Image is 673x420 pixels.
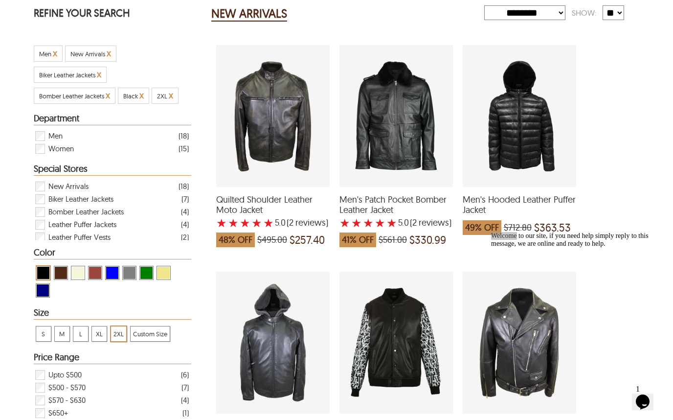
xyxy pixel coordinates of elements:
[48,142,74,155] span: Women
[4,4,180,20] div: Welcome to our site, if you need help simply reply to this message, we are online and ready to help.
[410,218,451,228] span: )
[386,218,397,228] label: 5 rating
[216,194,330,215] span: Quilted Shoulder Leather Moto Jacket
[181,381,189,394] div: ( 7 )
[216,233,255,247] span: 48% OFF
[463,194,576,215] span: Men's Hooded Leather Puffer Jacket
[73,327,88,341] span: L
[216,218,227,228] label: 1 rating
[34,164,191,176] div: Heading Filter New Arrivals by Special Stores
[54,326,70,342] div: View M New Arrivals
[179,180,189,192] div: ( 18 )
[48,394,86,407] span: $570 - $630
[48,193,113,206] span: Biker Leather Jackets
[39,71,95,79] span: Filter Biker Leather Jackets
[139,90,144,101] span: Cancel Filter
[71,266,85,280] div: View Beige New Arrivals
[379,235,407,245] span: $561.00
[34,193,189,206] div: Filter Biker Leather Jackets New Arrivals
[257,235,287,245] span: $495.00
[339,181,453,252] a: Men's Patch Pocket Bomber Leather Jacket with a 5 Star Rating 2 Product Review which was at a pri...
[398,218,409,228] label: 5.0
[106,90,110,101] span: Cancel Filter
[92,327,107,341] span: XL
[111,327,126,341] span: 2XL
[36,283,50,298] div: View Navy New Arrivals
[97,69,101,80] span: Cancel Filter
[48,231,111,244] span: Leather Puffer Vests
[410,218,417,228] span: (2
[339,233,376,247] span: 41% OFF
[36,326,51,342] div: View S New Arrivals
[181,231,189,243] div: ( 2 )
[181,369,189,381] div: ( 6 )
[34,407,189,420] div: Filter $650+ New Arrivals
[34,6,191,22] p: REFINE YOUR SEARCH
[48,206,124,218] span: Bomber Leather Jackets
[487,228,663,376] iframe: chat widget
[275,218,286,228] label: 5.0
[34,394,189,407] div: Filter $570 - $630 New Arrivals
[632,381,663,410] iframe: chat widget
[240,218,250,228] label: 3 rating
[417,218,449,228] span: reviews
[39,50,51,58] span: Filter Men
[182,407,189,419] div: ( 1 )
[34,381,189,394] div: Filter $500 - $570 New Arrivals
[216,181,330,252] a: Quilted Shoulder Leather Moto Jacket with a 5 Star Rating 2 Product Review which was at a price o...
[363,218,374,228] label: 3 rating
[157,266,171,280] div: View Khaki New Arrivals
[88,266,102,280] div: View Cognac New Arrivals
[55,327,69,341] span: M
[534,223,571,233] span: $363.53
[211,4,473,23] div: New Arrivals 19 Results Found
[4,4,161,19] span: Welcome to our site, if you need help simply reply to this message, we are online and ready to help.
[463,220,501,235] span: 49% OFF
[131,327,170,341] span: Custom Size
[290,235,325,245] span: $257.40
[107,47,111,59] span: Cancel Filter
[34,180,189,193] div: Filter New Arrivals New Arrivals
[48,130,63,142] span: Men
[181,193,189,205] div: ( 7 )
[179,142,189,155] div: ( 15 )
[169,90,173,101] span: Cancel Filter
[287,218,328,228] span: )
[110,326,127,342] div: View 2XL New Arrivals
[409,235,446,245] span: $330.99
[157,92,167,100] span: Filter 2XL
[181,206,189,218] div: ( 4 )
[48,180,89,193] span: New Arrivals
[36,265,51,280] div: View Black New Arrivals
[73,326,89,342] div: View L New Arrivals
[504,223,532,233] span: $712.80
[211,6,287,22] h2: NEW ARRIVALS
[105,266,119,280] div: View Blue New Arrivals
[34,218,189,231] div: Filter Leather Puffer Jackets New Arrivals
[130,326,170,342] div: View Custom Size New Arrivals
[179,130,189,142] div: ( 18 )
[139,266,154,280] div: View Green New Arrivals
[34,369,189,381] div: Filter Upto $500 New Arrivals
[463,181,576,240] a: Men's Hooded Leather Puffer Jacket which was at a price of $712.80, now after discount the price is
[181,218,189,231] div: ( 4 )
[339,218,350,228] label: 1 rating
[48,407,68,420] span: $650+
[36,327,51,341] span: S
[251,218,262,228] label: 4 rating
[375,218,385,228] label: 4 rating
[34,206,189,218] div: Filter Bomber Leather Jackets New Arrivals
[91,326,107,342] div: View XL New Arrivals
[34,130,189,142] div: Filter Men New Arrivals
[70,50,105,58] span: Filter New Arrivals
[48,218,116,231] span: Leather Puffer Jackets
[48,381,86,394] span: $500 - $570
[39,92,104,100] span: Filter Bomber Leather Jackets
[34,114,191,125] div: Heading Filter New Arrivals by Department
[48,369,82,381] span: Upto $500
[123,92,138,100] span: Filter Black
[263,218,274,228] label: 5 rating
[293,218,326,228] span: reviews
[54,266,68,280] div: View Brown ( Brand Color ) New Arrivals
